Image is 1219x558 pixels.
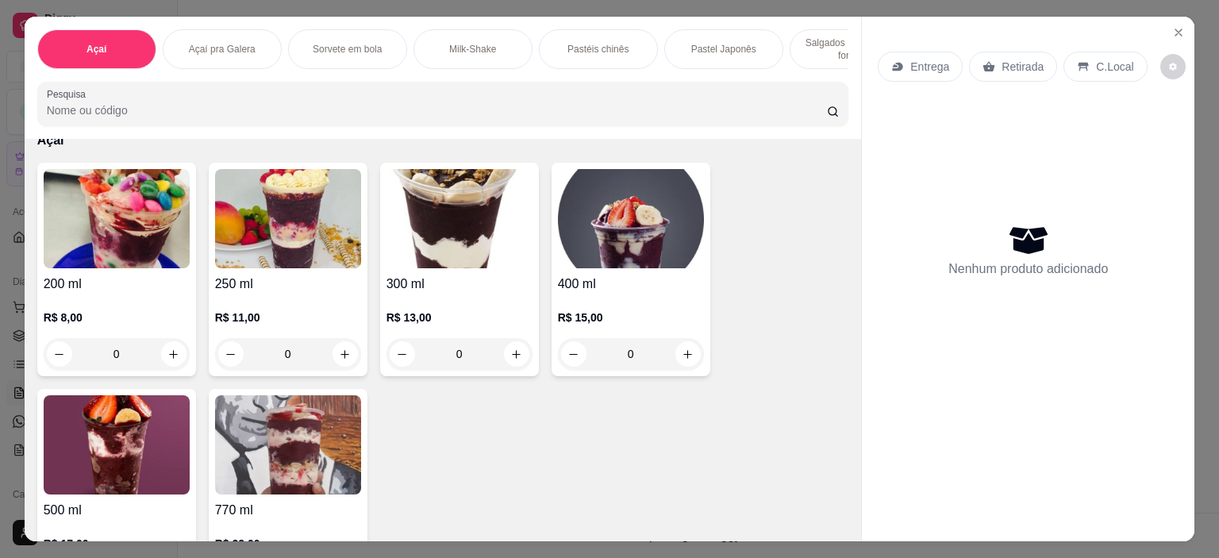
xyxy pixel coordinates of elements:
p: R$ 8,00 [44,310,190,325]
p: Pastéis chinês [567,43,629,56]
h4: 500 ml [44,501,190,520]
p: C.Local [1096,59,1133,75]
img: product-image [558,169,704,268]
p: Retirada [1002,59,1044,75]
p: Açaí pra Galera [189,43,256,56]
h4: 400 ml [558,275,704,294]
p: R$ 15,00 [558,310,704,325]
img: product-image [44,395,190,495]
p: Milk-Shake [449,43,496,56]
p: Pastel Japonês [691,43,756,56]
input: Pesquisa [47,102,827,118]
p: Nenhum produto adicionado [948,260,1108,279]
button: decrease-product-quantity [1160,54,1186,79]
img: product-image [386,169,533,268]
img: product-image [215,169,361,268]
label: Pesquisa [47,87,91,101]
h4: 200 ml [44,275,190,294]
p: Açaí [87,43,106,56]
p: Sorvete em bola [313,43,382,56]
button: Close [1166,20,1191,45]
p: Açaí [37,131,849,150]
p: Salgados Fritos e de forno [803,37,895,62]
h4: 300 ml [386,275,533,294]
p: R$ 11,00 [215,310,361,325]
h4: 770 ml [215,501,361,520]
p: R$ 17,00 [44,536,190,552]
h4: 250 ml [215,275,361,294]
p: R$ 22,00 [215,536,361,552]
p: Entrega [910,59,949,75]
p: R$ 13,00 [386,310,533,325]
img: product-image [44,169,190,268]
img: product-image [215,395,361,495]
